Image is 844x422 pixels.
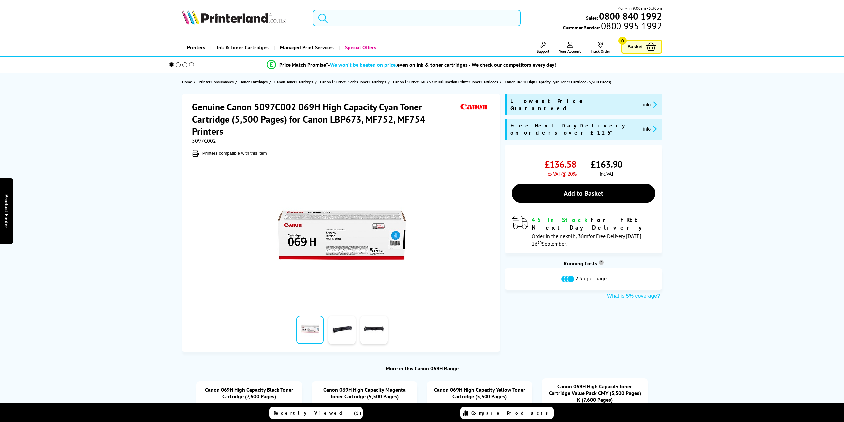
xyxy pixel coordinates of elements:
[269,407,363,419] a: Recently Viewed (1)
[512,184,655,203] a: Add to Basket
[641,101,659,108] button: promo-description
[182,10,286,25] img: Printerland Logo
[274,39,339,56] a: Managed Print Services
[621,40,662,54] a: Basket 0
[599,10,662,22] b: 0800 840 1992
[339,39,381,56] a: Special Offers
[274,410,362,416] span: Recently Viewed (1)
[575,275,607,283] span: 2.5p per page
[600,23,662,29] span: 0800 995 1992
[182,78,192,85] span: Home
[182,78,194,85] a: Home
[618,37,627,45] span: 0
[537,49,549,54] span: Support
[549,383,641,403] a: Canon 069H High Capacity Toner Cartridge Value Pack CMY (5,500 Pages) K (7,600 Pages)
[510,122,638,136] span: Free Next Day Delivery on orders over £125*
[192,101,459,137] h1: Genuine Canon 5097C002 069H High Capacity Cyan Toner Cartridge (5,500 Pages) for Canon LBP673, MF...
[505,78,611,85] span: Canon 069H High Capacity Cyan Toner Cartridge (5,500 Pages)
[434,386,525,400] a: Canon 069H High Capacity Yellow Toner Cartridge (5,500 Pages)
[532,233,641,247] span: Order in the next for Free Delivery [DATE] 16 September!
[240,78,269,85] a: Toner Cartridges
[505,260,662,267] div: Running Costs
[548,170,576,177] span: ex VAT @ 20%
[182,10,304,26] a: Printerland Logo
[274,78,313,85] span: Canon Toner Cartridges
[320,78,386,85] span: Canon i-SENSYS Series Toner Cartridges
[598,13,662,19] a: 0800 840 1992
[545,158,576,170] span: £136.58
[591,42,610,54] a: Track Order
[279,61,328,68] span: Price Match Promise*
[277,170,407,300] img: Canon 5097C002 069H High Capacity Cyan Toner Cartridge (5,500 Pages)
[386,365,459,372] a: More in this Canon 069H Range
[459,101,489,113] img: Canon
[599,260,604,265] sup: Cost per page
[240,78,268,85] span: Toner Cartridges
[199,78,234,85] span: Printer Consumables
[559,49,581,54] span: Your Account
[3,194,10,228] span: Product Finder
[570,233,588,239] span: 4h, 38m
[532,216,655,231] div: for FREE Next Day Delivery
[559,42,581,54] a: Your Account
[617,5,662,11] span: Mon - Fri 9:00am - 5:30pm
[537,42,549,54] a: Support
[210,39,274,56] a: Ink & Toner Cartridges
[627,42,643,51] span: Basket
[320,78,388,85] a: Canon i-SENSYS Series Toner Cartridges
[505,78,613,85] a: Canon 069H High Capacity Cyan Toner Cartridge (5,500 Pages)
[512,216,655,247] div: modal_delivery
[160,59,663,71] li: modal_Promise
[274,78,315,85] a: Canon Toner Cartridges
[591,158,622,170] span: £163.90
[510,97,638,112] span: Lowest Price Guaranteed
[600,170,614,177] span: inc VAT
[205,386,293,400] a: Canon 069H High Capacity Black Toner Cartridge (7,600 Pages)
[182,39,210,56] a: Printers
[605,293,662,299] button: What is 5% coverage?
[586,15,598,21] span: Sales:
[200,150,269,156] button: Printers compatible with this item
[641,125,659,133] button: promo-description
[563,23,662,31] span: Customer Service:
[199,78,235,85] a: Printer Consumables
[532,216,591,224] span: 45 In Stock
[330,61,397,68] span: We won’t be beaten on price,
[192,137,216,144] span: 5097C002
[460,407,554,419] a: Compare Products
[323,386,406,400] a: Canon 069H High Capacity Magenta Toner Cartridge (5,500 Pages)
[393,78,500,85] a: Canon i-SENSYS MF752 Multifunction Printer Toner Cartridges
[538,239,542,245] sup: th
[328,61,556,68] div: - even on ink & toner cartridges - We check our competitors every day!
[393,78,498,85] span: Canon i-SENSYS MF752 Multifunction Printer Toner Cartridges
[471,410,552,416] span: Compare Products
[217,39,269,56] span: Ink & Toner Cartridges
